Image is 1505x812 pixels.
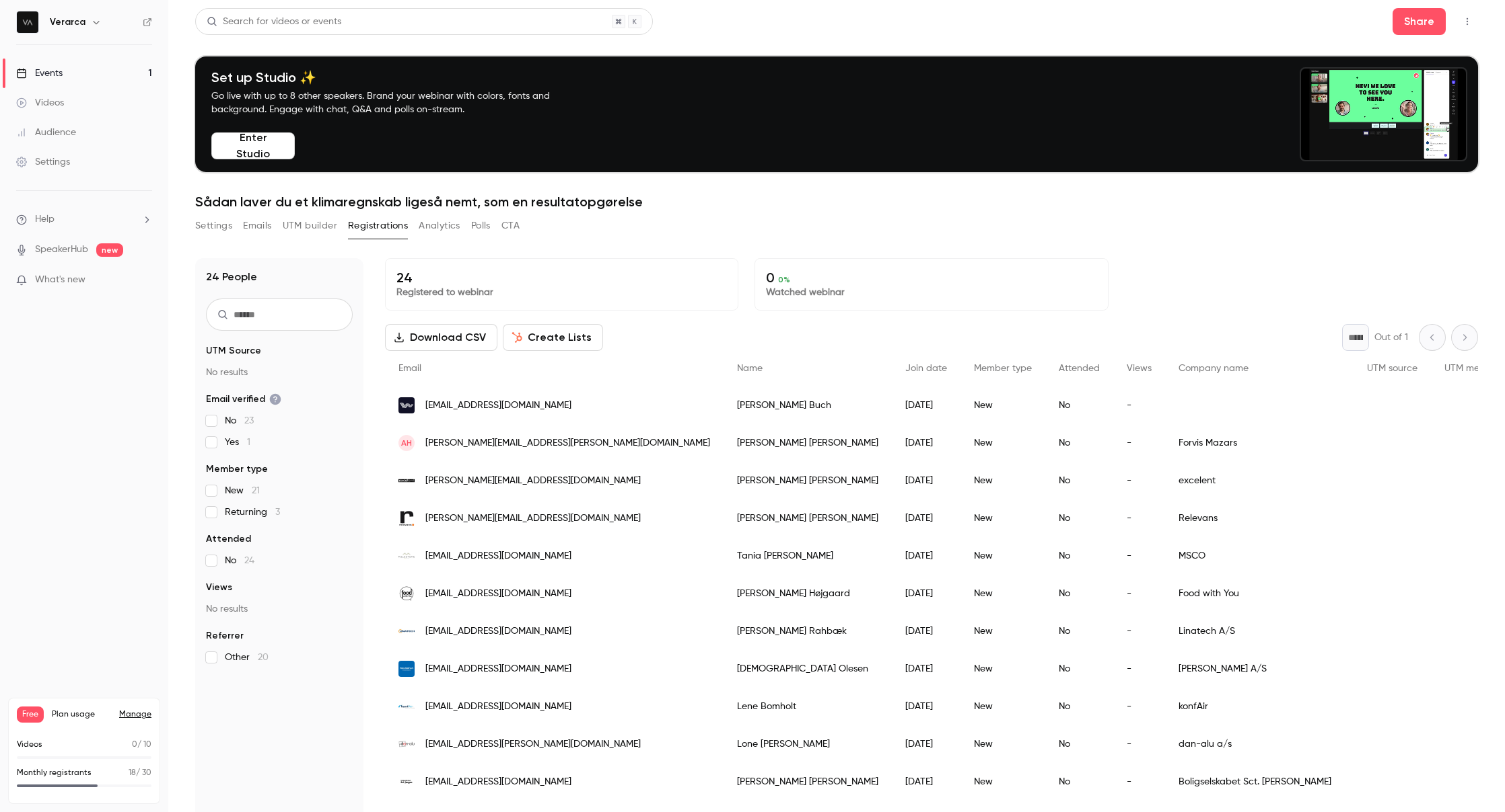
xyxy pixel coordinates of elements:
span: [EMAIL_ADDRESS][DOMAIN_NAME] [425,662,571,676]
a: SpeakerHub [35,243,88,257]
div: [PERSON_NAME] [PERSON_NAME] [724,424,892,462]
div: Lene Bomholt [724,688,892,725]
span: Attended [206,532,251,546]
img: dan-alu.dk [398,736,415,752]
span: [PERSON_NAME][EMAIL_ADDRESS][DOMAIN_NAME] [425,512,641,526]
span: Attended [1059,364,1100,373]
button: UTM builder [283,215,337,237]
span: [EMAIL_ADDRESS][DOMAIN_NAME] [425,399,571,413]
div: [DATE] [892,650,960,688]
a: Manage [119,709,151,720]
span: UTM medium [1444,364,1501,373]
span: 1 [247,438,250,447]
p: / 30 [129,767,151,779]
div: [PERSON_NAME] Højgaard [724,575,892,612]
div: New [960,462,1045,499]
div: New [960,612,1045,650]
span: No [225,414,254,428]
div: excelent [1165,462,1354,499]
div: dan-alu a/s [1165,725,1354,763]
span: Help [35,212,55,227]
div: No [1045,499,1113,537]
div: No [1045,688,1113,725]
h1: 24 People [206,269,257,285]
button: Analytics [419,215,460,237]
div: [DEMOGRAPHIC_DATA] Olesen [724,650,892,688]
div: [DATE] [892,499,960,537]
div: Boligselskabet Sct. [PERSON_NAME] [1165,763,1354,801]
div: No [1045,763,1113,801]
div: - [1113,499,1165,537]
div: Settings [16,155,70,169]
span: Referrer [206,629,244,643]
div: Audience [16,126,76,139]
img: wemarket.dk [398,397,415,413]
span: Name [737,364,763,373]
span: Yes [225,436,250,449]
span: UTM source [1367,364,1417,373]
div: Events [16,67,63,80]
p: Videos [17,739,42,751]
span: 0 [132,741,137,749]
button: Create Lists [503,324,603,351]
img: excelent.dk [398,473,415,489]
div: Linatech A/S [1165,612,1354,650]
div: [DATE] [892,688,960,725]
div: No [1045,725,1113,763]
span: Returning [225,505,280,519]
div: [PERSON_NAME] [PERSON_NAME] [724,763,892,801]
span: 24 [244,556,254,565]
span: Plan usage [52,709,111,720]
div: Search for videos or events [207,15,341,29]
span: [EMAIL_ADDRESS][DOMAIN_NAME] [425,587,571,601]
span: [PERSON_NAME][EMAIL_ADDRESS][DOMAIN_NAME] [425,474,641,488]
div: [PERSON_NAME] A/S [1165,650,1354,688]
button: Registrations [348,215,408,237]
span: Views [1127,364,1152,373]
img: linatech.dk [398,623,415,639]
div: - [1113,763,1165,801]
span: No [225,554,254,567]
div: Videos [16,96,64,110]
li: help-dropdown-opener [16,212,152,227]
span: [EMAIL_ADDRESS][DOMAIN_NAME] [425,700,571,714]
p: Go live with up to 8 other speakers. Brand your webinar with colors, fonts and background. Engage... [211,89,582,116]
div: MSCO [1165,537,1354,575]
button: Share [1393,8,1446,35]
div: New [960,575,1045,612]
div: [PERSON_NAME] Rahbæk [724,612,892,650]
span: Join date [905,364,947,373]
div: No [1045,537,1113,575]
div: [PERSON_NAME] [PERSON_NAME] [724,462,892,499]
span: New [225,484,260,497]
div: New [960,387,1045,424]
span: Views [206,581,232,594]
img: msco.dk [398,548,415,564]
img: relevans.dk [398,510,415,526]
div: - [1113,725,1165,763]
div: - [1113,387,1165,424]
div: [PERSON_NAME] [PERSON_NAME] [724,499,892,537]
p: / 10 [132,739,151,751]
span: AH [401,437,412,449]
div: New [960,725,1045,763]
button: Emails [243,215,271,237]
div: New [960,763,1045,801]
div: No [1045,575,1113,612]
div: - [1113,537,1165,575]
img: konfair.dk [398,698,415,715]
img: Verarca [17,11,38,33]
div: [PERSON_NAME] Buch [724,387,892,424]
span: new [96,243,123,257]
span: 21 [252,486,260,495]
p: Watched webinar [766,286,1096,299]
span: Free [17,706,44,723]
span: Email verified [206,393,281,406]
div: - [1113,462,1165,499]
section: facet-groups [206,344,353,664]
div: [DATE] [892,462,960,499]
span: 0 % [778,275,790,284]
span: [EMAIL_ADDRESS][DOMAIN_NAME] [425,775,571,789]
span: Member type [206,462,268,476]
h6: Verarca [50,15,85,29]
